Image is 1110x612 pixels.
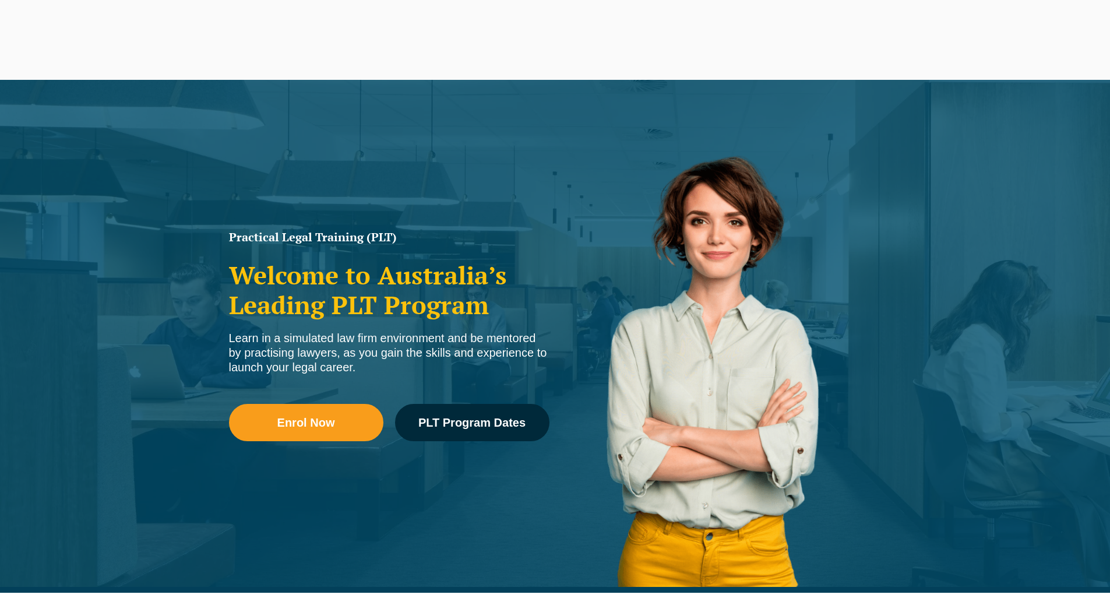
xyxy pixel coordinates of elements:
[229,231,549,243] h1: Practical Legal Training (PLT)
[395,404,549,441] a: PLT Program Dates
[229,404,383,441] a: Enrol Now
[229,261,549,319] h2: Welcome to Australia’s Leading PLT Program
[229,331,549,375] div: Learn in a simulated law firm environment and be mentored by practising lawyers, as you gain the ...
[277,417,335,428] span: Enrol Now
[418,417,526,428] span: PLT Program Dates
